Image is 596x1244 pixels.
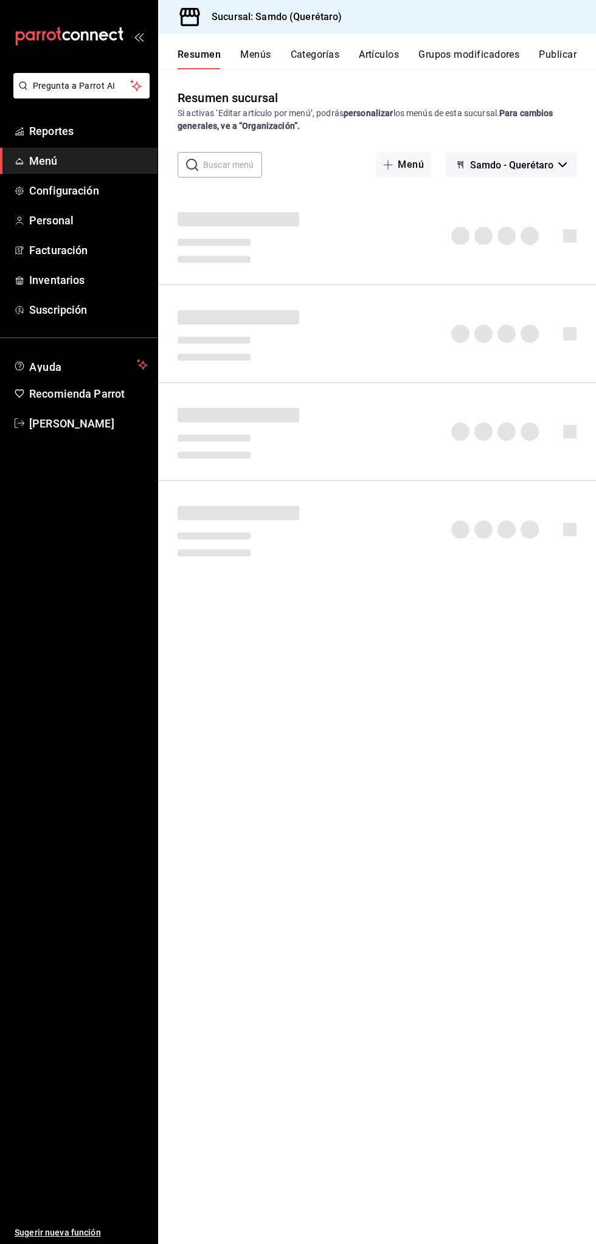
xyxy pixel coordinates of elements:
[291,49,340,69] button: Categorías
[33,80,131,92] span: Pregunta a Parrot AI
[376,152,431,178] button: Menú
[470,159,553,171] span: Samdo - Querétaro
[29,123,148,139] span: Reportes
[9,88,150,101] a: Pregunta a Parrot AI
[29,302,148,318] span: Suscripción
[29,182,148,199] span: Configuración
[178,107,577,133] div: Si activas ‘Editar artículo por menú’, podrás los menús de esta sucursal.
[29,358,132,372] span: Ayuda
[178,89,278,107] div: Resumen sucursal
[13,73,150,98] button: Pregunta a Parrot AI
[134,32,144,41] button: open_drawer_menu
[29,272,148,288] span: Inventarios
[178,49,596,69] div: navigation tabs
[202,10,342,24] h3: Sucursal: Samdo (Querétaro)
[29,153,148,169] span: Menú
[203,153,262,177] input: Buscar menú
[15,1226,148,1239] span: Sugerir nueva función
[359,49,399,69] button: Artículos
[446,152,577,178] button: Samdo - Querétaro
[29,415,148,432] span: [PERSON_NAME]
[29,242,148,258] span: Facturación
[344,108,393,118] strong: personalizar
[29,212,148,229] span: Personal
[418,49,519,69] button: Grupos modificadores
[539,49,577,69] button: Publicar
[29,385,148,402] span: Recomienda Parrot
[178,49,221,69] button: Resumen
[240,49,271,69] button: Menús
